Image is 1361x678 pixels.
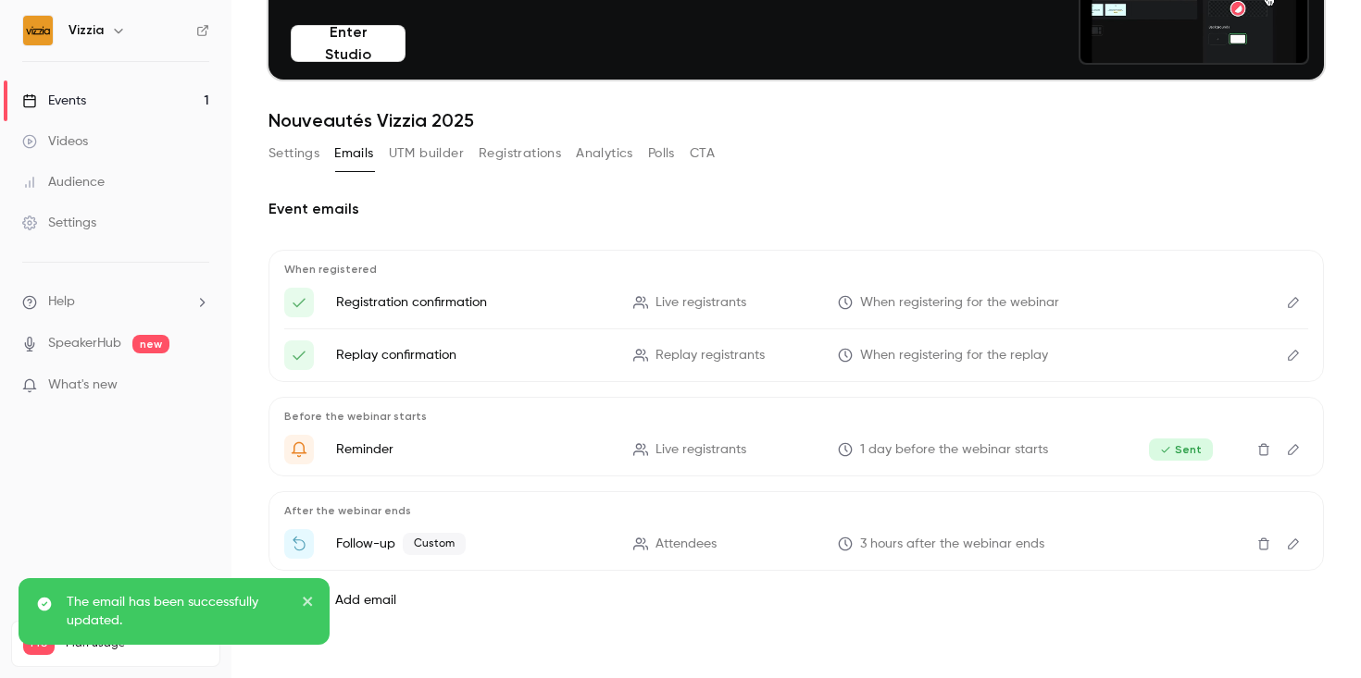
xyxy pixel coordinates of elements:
[284,529,1308,559] li: Merci pour votre participation à notre webinaire {{ event_name }}
[336,293,611,312] p: Registration confirmation
[479,139,561,168] button: Registrations
[860,535,1044,554] span: 3 hours after the webinar ends
[284,262,1308,277] p: When registered
[268,109,1324,131] h1: Nouveautés Vizzia 2025
[389,139,464,168] button: UTM builder
[48,334,121,353] a: SpeakerHub
[302,593,315,615] button: close
[22,132,88,151] div: Videos
[335,591,396,610] label: Add email
[284,288,1308,317] li: Voici votre lien d'accès à votre webinaire {{ event_name }}!
[67,593,289,630] p: The email has been successfully updated.
[22,173,105,191] div: Audience
[284,340,1308,370] li: Voici votre lien d'accès à votre webinaire {{ event_name }}!
[22,92,86,110] div: Events
[22,292,209,312] li: help-dropdown-opener
[291,25,406,62] button: Enter Studio
[48,376,118,395] span: What's new
[1249,529,1279,559] button: Delete
[336,533,611,555] p: Follow-up
[1279,340,1308,370] button: Edit
[403,533,466,555] span: Custom
[690,139,715,168] button: CTA
[187,377,209,394] iframe: Noticeable Trigger
[268,198,1324,220] h2: Event emails
[334,139,373,168] button: Emails
[284,435,1308,464] li: Préparez-vous pour votre webinaire Vizzia '{{ event_name }}' demain !
[48,292,75,312] span: Help
[69,21,104,40] h6: Vizzia
[336,346,611,364] p: Replay confirmation
[1279,288,1308,317] button: Edit
[576,139,633,168] button: Analytics
[860,346,1048,365] span: When registering for the replay
[336,440,611,459] p: Reminder
[268,139,319,168] button: Settings
[860,440,1048,460] span: 1 day before the webinar starts
[656,440,746,460] span: Live registrants
[22,214,96,232] div: Settings
[656,346,765,365] span: Replay registrants
[656,293,746,313] span: Live registrants
[132,335,169,353] span: new
[1249,435,1279,464] button: Delete
[1279,529,1308,559] button: Edit
[656,535,717,554] span: Attendees
[284,503,1308,518] p: After the webinar ends
[1279,435,1308,464] button: Edit
[648,139,675,168] button: Polls
[284,409,1308,424] p: Before the webinar starts
[860,293,1059,313] span: When registering for the webinar
[23,16,53,45] img: Vizzia
[1149,438,1213,461] span: Sent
